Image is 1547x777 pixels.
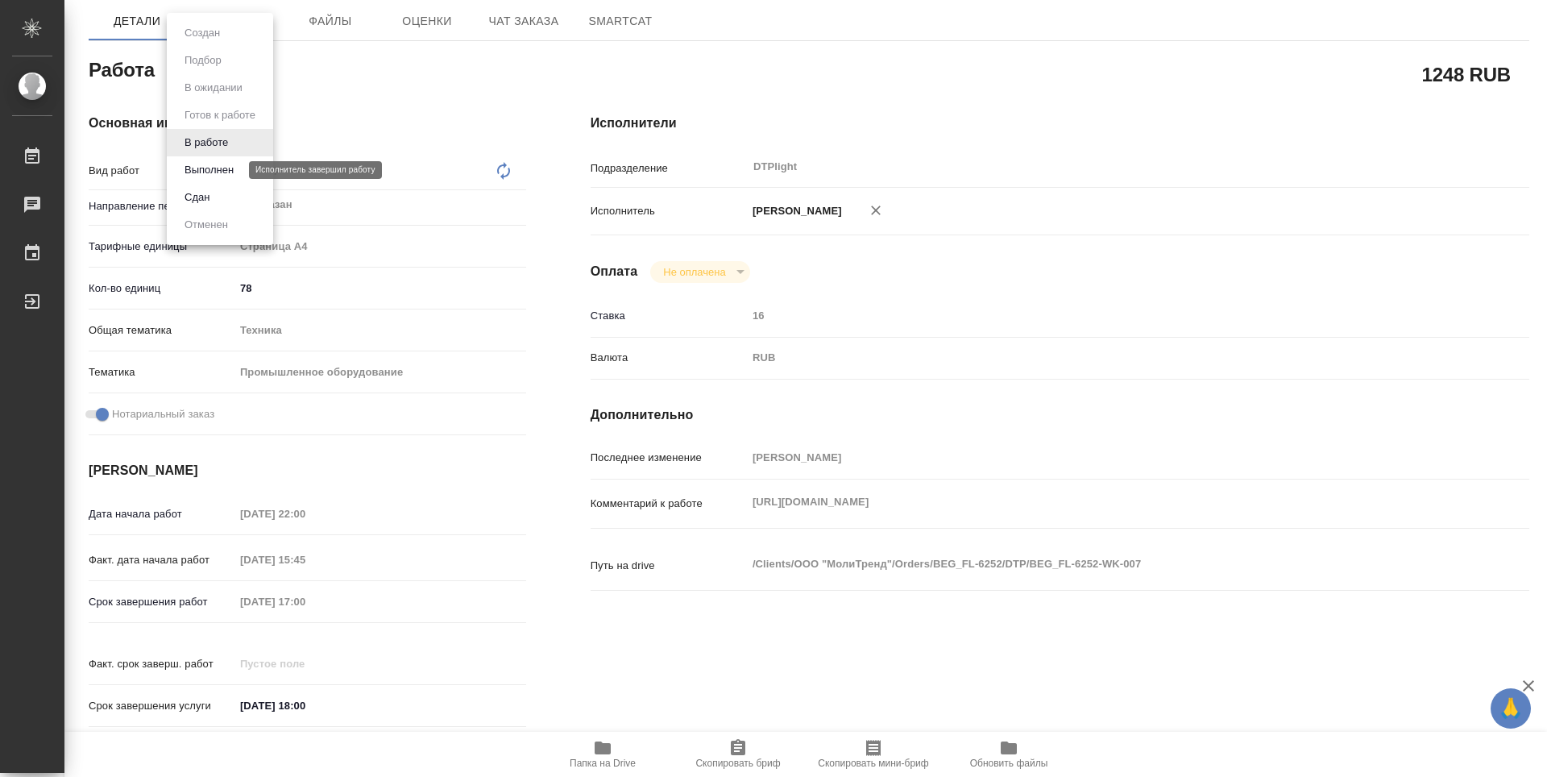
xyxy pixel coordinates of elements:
button: Сдан [180,189,214,206]
button: В работе [180,134,233,152]
button: Готов к работе [180,106,260,124]
button: В ожидании [180,79,247,97]
button: Отменен [180,216,233,234]
button: Создан [180,24,225,42]
button: Выполнен [180,161,238,179]
button: Подбор [180,52,226,69]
